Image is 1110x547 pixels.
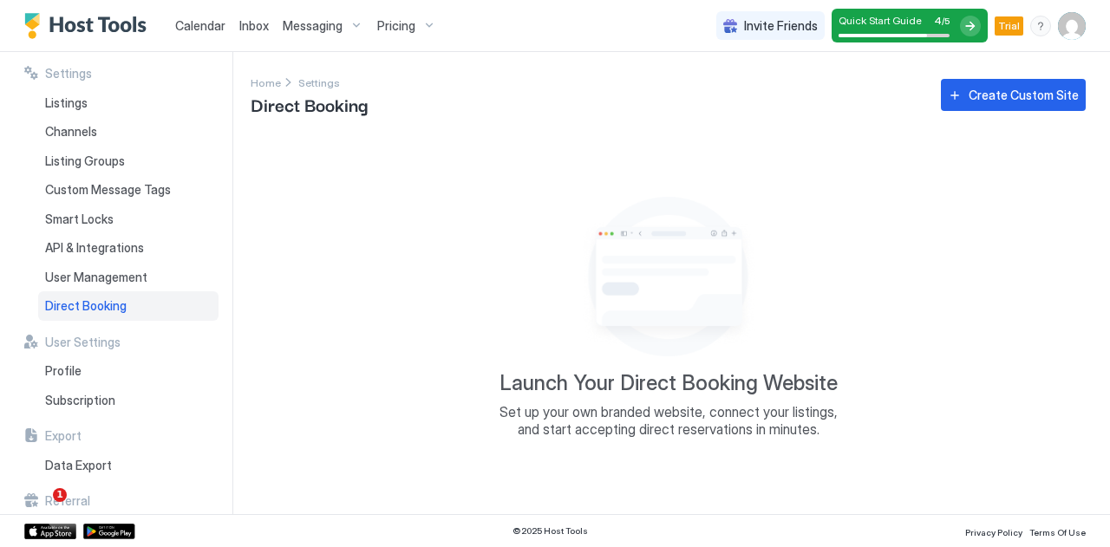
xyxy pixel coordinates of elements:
[38,88,219,118] a: Listings
[53,488,67,502] span: 1
[239,18,269,33] span: Inbox
[239,16,269,35] a: Inbox
[17,488,59,530] iframe: Intercom live chat
[45,66,92,81] span: Settings
[942,16,950,27] span: / 5
[45,493,90,509] span: Referral
[38,263,219,292] a: User Management
[38,386,219,415] a: Subscription
[45,153,125,169] span: Listing Groups
[251,73,281,91] a: Home
[965,522,1022,540] a: Privacy Policy
[298,76,340,89] span: Settings
[582,190,755,363] div: Empty image
[998,18,1020,34] span: Trial
[969,86,1079,104] div: Create Custom Site
[45,458,112,473] span: Data Export
[1029,527,1086,537] span: Terms Of Use
[45,335,121,350] span: User Settings
[45,270,147,285] span: User Management
[83,524,135,539] a: Google Play Store
[839,14,922,27] span: Quick Start Guide
[744,18,818,34] span: Invite Friends
[495,403,842,438] span: Set up your own branded website, connect your listings, and start accepting direct reservations i...
[298,73,340,91] div: Breadcrumb
[45,393,115,408] span: Subscription
[38,291,219,321] a: Direct Booking
[45,212,114,227] span: Smart Locks
[175,18,225,33] span: Calendar
[934,14,942,27] span: 4
[1030,16,1051,36] div: menu
[1058,12,1086,40] div: User profile
[298,73,340,91] a: Settings
[24,524,76,539] a: App Store
[175,16,225,35] a: Calendar
[965,527,1022,537] span: Privacy Policy
[45,428,82,444] span: Export
[513,525,588,537] span: © 2025 Host Tools
[45,363,82,379] span: Profile
[377,18,415,34] span: Pricing
[1029,522,1086,540] a: Terms Of Use
[38,356,219,386] a: Profile
[38,205,219,234] a: Smart Locks
[251,76,281,89] span: Home
[251,73,281,91] div: Breadcrumb
[45,298,127,314] span: Direct Booking
[38,117,219,147] a: Channels
[38,451,219,480] a: Data Export
[45,95,88,111] span: Listings
[38,175,219,205] a: Custom Message Tags
[499,370,838,396] span: Launch Your Direct Booking Website
[24,13,154,39] a: Host Tools Logo
[45,182,171,198] span: Custom Message Tags
[38,147,219,176] a: Listing Groups
[45,124,97,140] span: Channels
[45,240,144,256] span: API & Integrations
[283,18,343,34] span: Messaging
[251,91,368,117] span: Direct Booking
[38,233,219,263] a: API & Integrations
[941,79,1086,111] button: Create Custom Site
